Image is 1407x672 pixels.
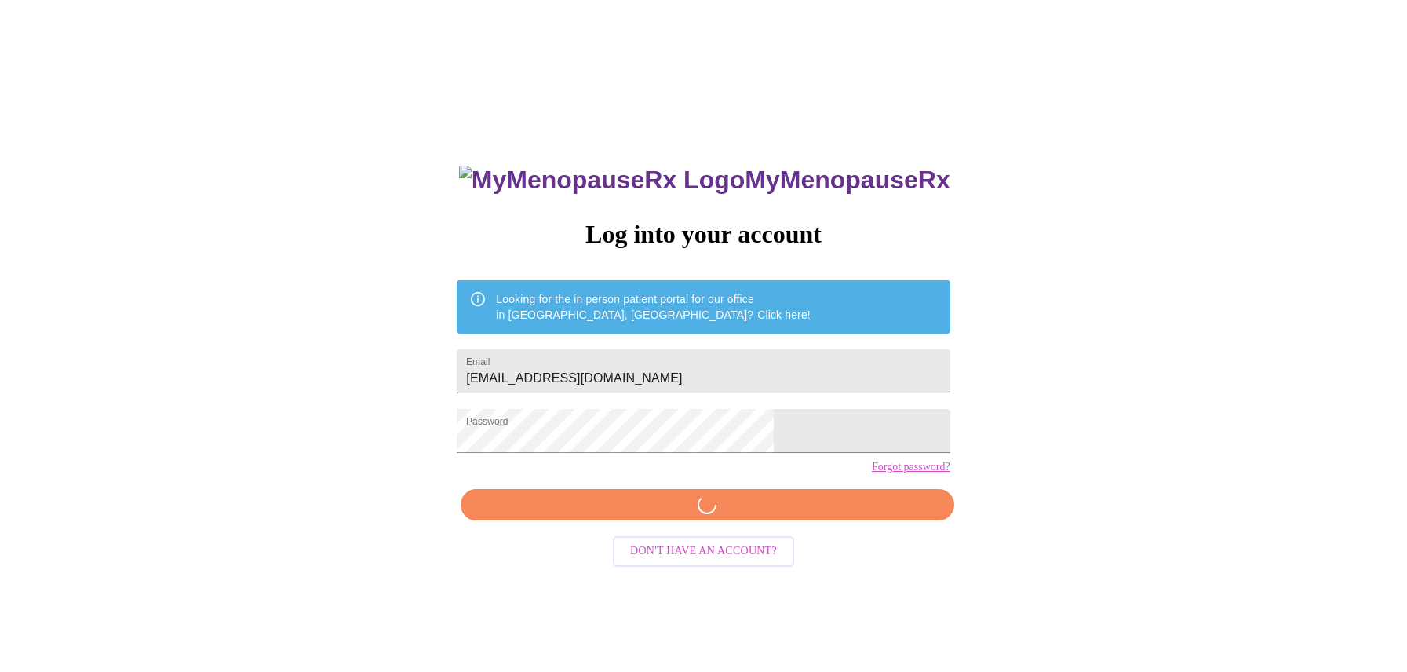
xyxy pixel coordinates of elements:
[459,166,950,195] h3: MyMenopauseRx
[757,309,811,321] a: Click here!
[872,461,950,473] a: Forgot password?
[630,542,777,561] span: Don't have an account?
[457,220,950,249] h3: Log into your account
[496,285,811,329] div: Looking for the in person patient portal for our office in [GEOGRAPHIC_DATA], [GEOGRAPHIC_DATA]?
[609,543,798,557] a: Don't have an account?
[613,536,794,567] button: Don't have an account?
[459,166,745,195] img: MyMenopauseRx Logo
